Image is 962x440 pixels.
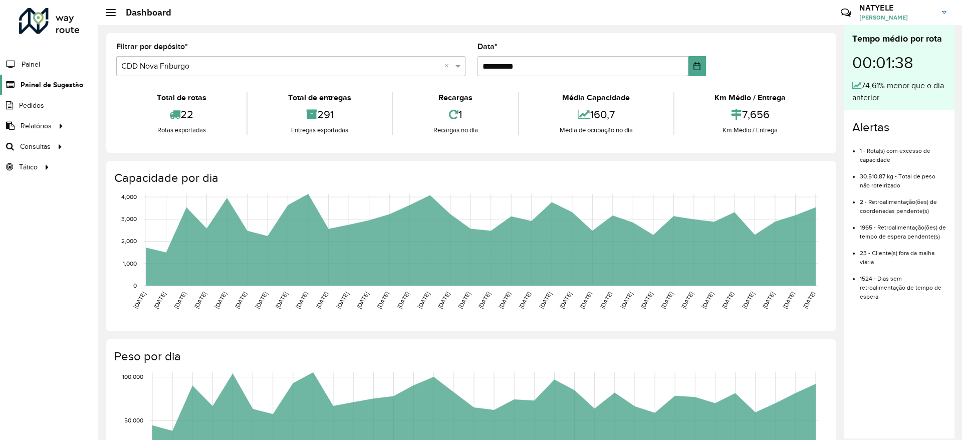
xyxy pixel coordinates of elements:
[860,267,946,301] li: 1524 - Dias sem retroalimentação de tempo de espera
[852,120,946,135] h4: Alertas
[860,190,946,215] li: 2 - Retroalimentação(ões) de coordenadas pendente(s)
[522,92,670,104] div: Média Capacidade
[213,291,228,310] text: [DATE]
[133,282,137,289] text: 0
[355,291,370,310] text: [DATE]
[660,291,674,310] text: [DATE]
[802,291,816,310] text: [DATE]
[121,193,137,200] text: 4,000
[295,291,309,310] text: [DATE]
[639,291,654,310] text: [DATE]
[124,417,143,423] text: 50,000
[860,139,946,164] li: 1 - Rota(s) com excesso de capacidade
[396,291,410,310] text: [DATE]
[395,92,516,104] div: Recargas
[395,125,516,135] div: Recargas no dia
[477,41,498,53] label: Data
[250,104,389,125] div: 291
[680,291,694,310] text: [DATE]
[860,215,946,241] li: 1965 - Retroalimentação(ões) de tempo de espera pendente(s)
[152,291,167,310] text: [DATE]
[116,7,171,18] h2: Dashboard
[457,291,471,310] text: [DATE]
[688,56,706,76] button: Choose Date
[22,59,40,70] span: Painel
[444,60,453,72] span: Clear all
[538,291,553,310] text: [DATE]
[677,125,824,135] div: Km Médio / Entrega
[579,291,593,310] text: [DATE]
[782,291,796,310] text: [DATE]
[335,291,350,310] text: [DATE]
[193,291,207,310] text: [DATE]
[121,238,137,245] text: 2,000
[121,215,137,222] text: 3,000
[119,125,244,135] div: Rotas exportadas
[498,291,512,310] text: [DATE]
[416,291,431,310] text: [DATE]
[19,100,44,111] span: Pedidos
[761,291,776,310] text: [DATE]
[518,291,532,310] text: [DATE]
[599,291,613,310] text: [DATE]
[741,291,756,310] text: [DATE]
[436,291,451,310] text: [DATE]
[558,291,573,310] text: [DATE]
[21,80,83,90] span: Painel de Sugestão
[123,260,137,267] text: 1,000
[114,349,826,364] h4: Peso por dia
[315,291,329,310] text: [DATE]
[522,104,670,125] div: 160,7
[376,291,390,310] text: [DATE]
[852,46,946,80] div: 00:01:38
[20,141,51,152] span: Consultas
[122,374,143,380] text: 100,000
[477,291,492,310] text: [DATE]
[859,3,934,13] h3: NATYELE
[119,104,244,125] div: 22
[274,291,289,310] text: [DATE]
[173,291,187,310] text: [DATE]
[860,164,946,190] li: 30.510,87 kg - Total de peso não roteirizado
[116,41,188,53] label: Filtrar por depósito
[619,291,634,310] text: [DATE]
[19,162,38,172] span: Tático
[859,13,934,22] span: [PERSON_NAME]
[852,32,946,46] div: Tempo médio por rota
[250,125,389,135] div: Entregas exportadas
[835,2,857,24] a: Contato Rápido
[254,291,269,310] text: [DATE]
[860,241,946,267] li: 23 - Cliente(s) fora da malha viária
[250,92,389,104] div: Total de entregas
[233,291,248,310] text: [DATE]
[677,104,824,125] div: 7,656
[395,104,516,125] div: 1
[720,291,735,310] text: [DATE]
[21,121,52,131] span: Relatórios
[677,92,824,104] div: Km Médio / Entrega
[119,92,244,104] div: Total de rotas
[522,125,670,135] div: Média de ocupação no dia
[132,291,147,310] text: [DATE]
[114,171,826,185] h4: Capacidade por dia
[700,291,715,310] text: [DATE]
[852,80,946,104] div: 74,61% menor que o dia anterior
